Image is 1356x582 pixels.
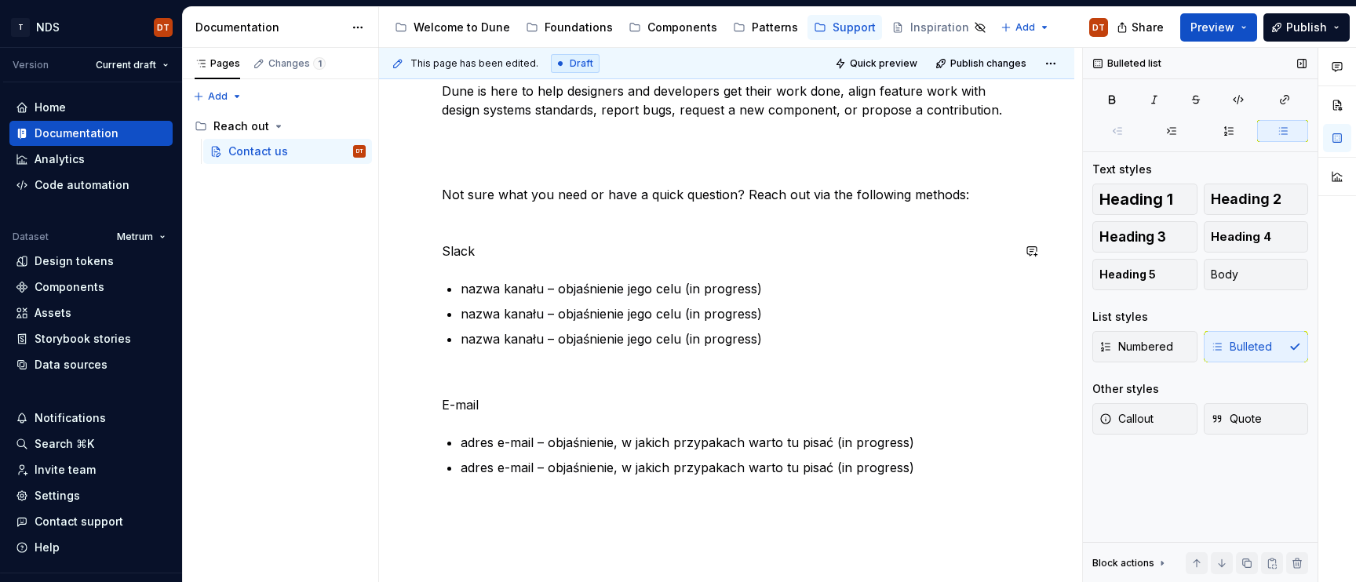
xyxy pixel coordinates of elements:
span: Heading 2 [1211,191,1281,207]
div: Notifications [35,410,106,426]
div: Text styles [1092,162,1152,177]
span: Preview [1190,20,1234,35]
a: Data sources [9,352,173,377]
span: Publish changes [950,57,1026,70]
span: Callout [1099,411,1154,427]
div: Documentation [35,125,118,141]
button: Body [1204,259,1309,290]
p: adres e-mail – objaśnienie, w jakich przypakach warto tu pisać (in progress) [461,458,1012,477]
span: Quote [1211,411,1262,427]
span: This page has been edited. [410,57,538,70]
span: 1 [313,57,326,70]
div: DT [356,144,363,159]
button: Heading 4 [1204,221,1309,253]
span: Heading 4 [1211,229,1271,245]
button: Notifications [9,406,173,431]
p: nazwa kanału – objaśnienie jego celu (in progress) [461,329,1012,348]
p: adres e-mail – objaśnienie, w jakich przypakach warto tu pisać (in progress) [461,433,1012,452]
button: TNDSDT [3,10,179,44]
button: Heading 2 [1204,184,1309,215]
button: Heading 5 [1092,259,1197,290]
div: Welcome to Dune [414,20,510,35]
p: nazwa kanału – objaśnienie jego celu (in progress) [461,279,1012,298]
a: Design tokens [9,249,173,274]
a: Foundations [519,15,619,40]
a: Patterns [727,15,804,40]
button: Publish changes [931,53,1033,75]
span: Heading 3 [1099,229,1166,245]
a: Settings [9,483,173,508]
span: Body [1211,267,1238,282]
div: Patterns [752,20,798,35]
div: Components [35,279,104,295]
div: Inspiration [910,20,969,35]
div: Page tree [188,114,372,164]
p: Dune is here to help designers and developers get their work done, align feature work with design... [442,82,1012,119]
div: Dataset [13,231,49,243]
div: Search ⌘K [35,436,94,452]
span: Quick preview [850,57,917,70]
a: Inspiration [885,15,993,40]
div: Design tokens [35,253,114,269]
span: Heading 5 [1099,267,1156,282]
a: Assets [9,300,173,326]
div: Code automation [35,177,129,193]
div: Settings [35,488,80,504]
span: Publish [1286,20,1327,35]
div: T [11,18,30,37]
div: Other styles [1092,381,1159,397]
button: Quote [1204,403,1309,435]
button: Heading 3 [1092,221,1197,253]
button: Help [9,535,173,560]
p: nazwa kanału – objaśnienie jego celu (in progress) [461,304,1012,323]
a: Analytics [9,147,173,172]
a: Components [622,15,724,40]
div: Block actions [1092,557,1154,569]
div: Support [833,20,876,35]
div: DT [1092,21,1105,34]
button: Callout [1092,403,1197,435]
button: Add [188,85,247,107]
button: Numbered [1092,331,1197,362]
div: Changes [268,57,326,70]
div: DT [157,21,169,34]
p: Slack [442,242,1012,260]
a: Documentation [9,121,173,146]
span: Heading 1 [1099,191,1173,207]
button: Preview [1180,13,1257,42]
div: Pages [195,57,240,70]
a: Support [807,15,882,40]
div: Page tree [388,12,993,43]
p: E-mail [442,395,1012,414]
div: Contact us [228,144,288,159]
div: Block actions [1092,552,1168,574]
span: Current draft [96,59,156,71]
div: Version [13,59,49,71]
div: NDS [36,20,60,35]
button: Search ⌘K [9,431,173,457]
span: Draft [570,57,593,70]
button: Share [1109,13,1174,42]
div: Invite team [35,462,96,478]
div: Documentation [195,20,344,35]
div: Reach out [213,118,269,134]
div: Data sources [35,357,108,373]
button: Contact support [9,509,173,534]
p: Not sure what you need or have a quick question? Reach out via the following methods: [442,185,1012,204]
div: List styles [1092,309,1148,325]
div: Home [35,100,66,115]
button: Add [996,16,1055,38]
div: Help [35,540,60,555]
a: Contact usDT [203,139,372,164]
div: Contact support [35,514,123,529]
button: Publish [1263,13,1350,42]
a: Welcome to Dune [388,15,516,40]
a: Home [9,95,173,120]
div: Analytics [35,151,85,167]
a: Components [9,275,173,300]
span: Share [1132,20,1164,35]
div: Assets [35,305,71,321]
button: Heading 1 [1092,184,1197,215]
a: Code automation [9,173,173,198]
span: Add [1015,21,1035,34]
